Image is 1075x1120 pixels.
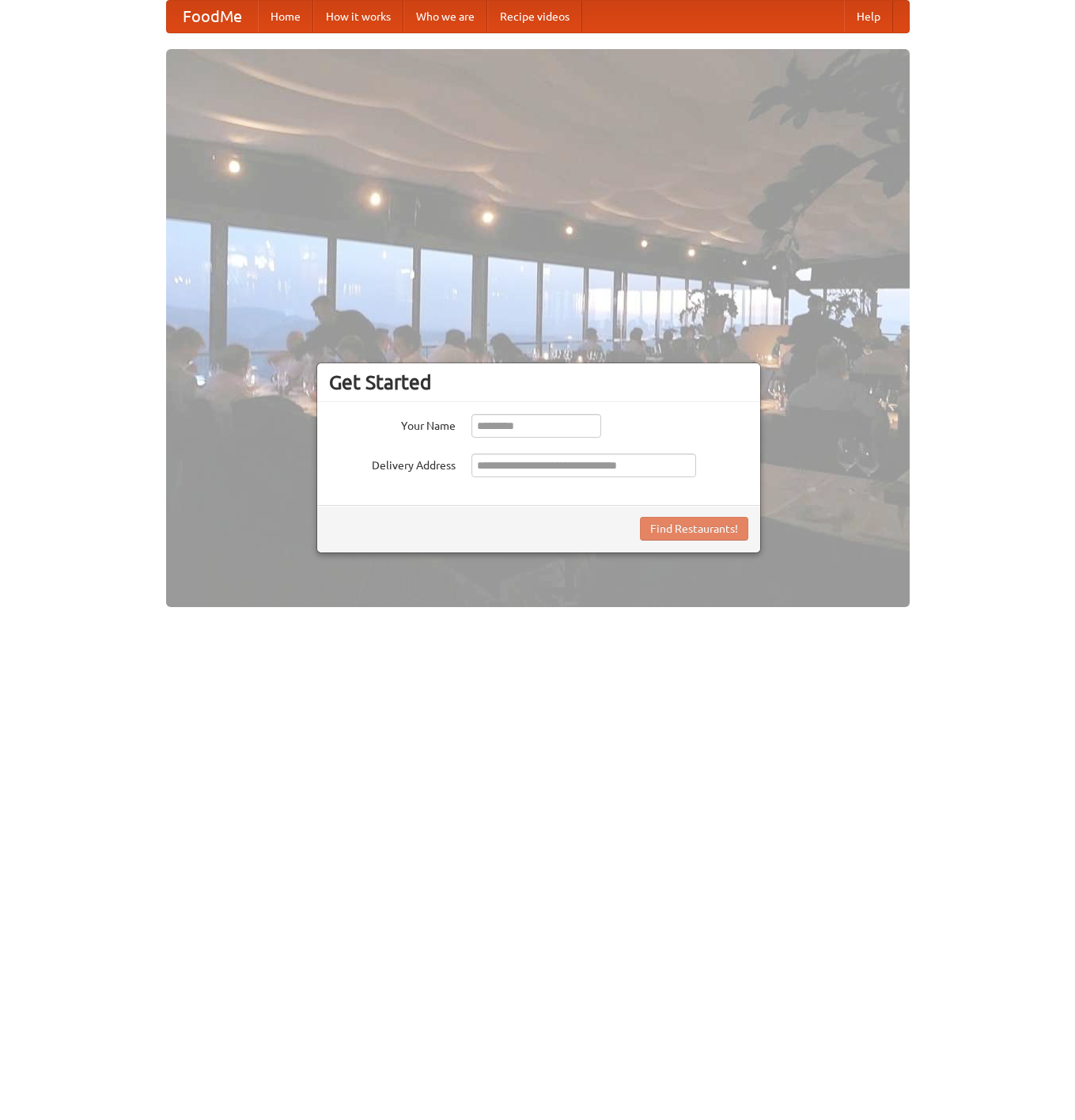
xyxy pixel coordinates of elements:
[403,1,487,32] a: Who we are
[329,370,748,394] h3: Get Started
[313,1,403,32] a: How it works
[487,1,582,32] a: Recipe videos
[167,1,258,32] a: FoodMe
[329,414,456,434] label: Your Name
[329,454,456,473] label: Delivery Address
[640,517,748,541] button: Find Restaurants!
[844,1,893,32] a: Help
[258,1,313,32] a: Home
